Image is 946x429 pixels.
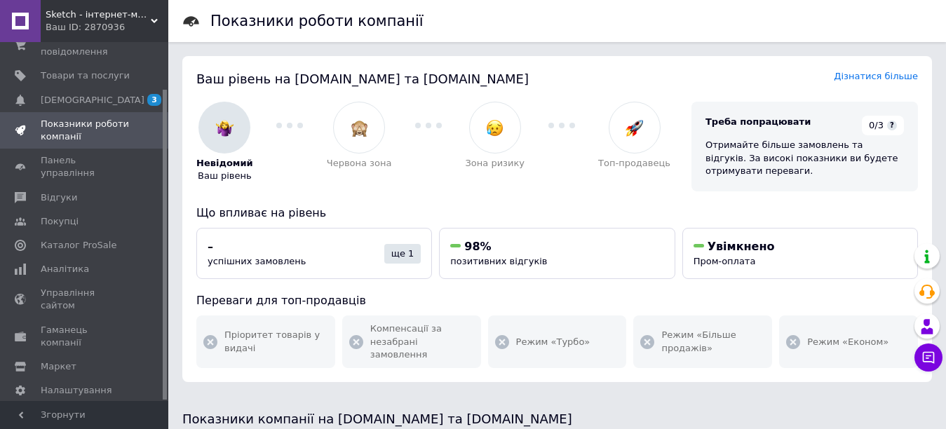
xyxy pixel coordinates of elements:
span: Аналітика [41,263,89,275]
span: Sketch - інтернет-магазин [46,8,151,21]
span: 3 [147,94,161,106]
span: 98% [464,240,491,253]
span: Режим «Економ» [807,336,888,348]
span: Режим «Більше продажів» [661,329,765,354]
span: Треба попрацювати [705,116,811,127]
span: Топ-продавець [598,157,670,170]
div: Ваш ID: 2870936 [46,21,168,34]
button: Чат з покупцем [914,343,942,372]
span: [DEMOGRAPHIC_DATA] [41,94,144,107]
span: Зона ризику [466,157,525,170]
img: :rocket: [626,119,643,137]
span: Ваш рівень [198,170,252,182]
span: Увімкнено [708,240,775,253]
span: – [208,240,213,253]
span: Показники роботи компанії [41,118,130,143]
span: Панель управління [41,154,130,179]
span: Ваш рівень на [DOMAIN_NAME] та [DOMAIN_NAME] [196,71,529,86]
span: Що впливає на рівень [196,206,326,219]
span: Покупці [41,215,79,228]
span: позитивних відгуків [450,256,547,266]
a: Дізнатися більше [834,71,918,81]
span: Компенсації за незабрані замовлення [370,322,474,361]
span: Товари та послуги [41,69,130,82]
img: :woman-shrugging: [216,119,234,137]
div: ще 1 [384,244,421,264]
button: 98%позитивних відгуків [439,228,675,279]
span: Каталог ProSale [41,239,116,252]
span: Невідомий [196,157,253,170]
img: :see_no_evil: [351,119,368,137]
span: ? [887,121,897,130]
span: Червона зона [327,157,392,170]
span: Пром-оплата [694,256,756,266]
span: успішних замовлень [208,256,306,266]
div: Отримайте більше замовлень та відгуків. За високі показники ви будете отримувати переваги. [705,139,904,177]
button: –успішних замовленьще 1 [196,228,432,279]
span: Управління сайтом [41,287,130,312]
img: :disappointed_relieved: [486,119,504,137]
span: Показники компанії на [DOMAIN_NAME] та [DOMAIN_NAME] [182,411,572,426]
span: Режим «Турбо» [516,336,590,348]
span: Гаманець компанії [41,324,130,349]
button: УвімкненоПром-оплата [682,228,918,279]
span: Маркет [41,360,76,373]
span: Переваги для топ-продавців [196,294,366,307]
span: Відгуки [41,191,77,204]
span: Налаштування [41,384,112,397]
span: Замовлення та повідомлення [41,33,130,58]
span: Пріоритет товарів у видачі [224,329,328,354]
h1: Показники роботи компанії [210,13,424,29]
div: 0/3 [862,116,904,135]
